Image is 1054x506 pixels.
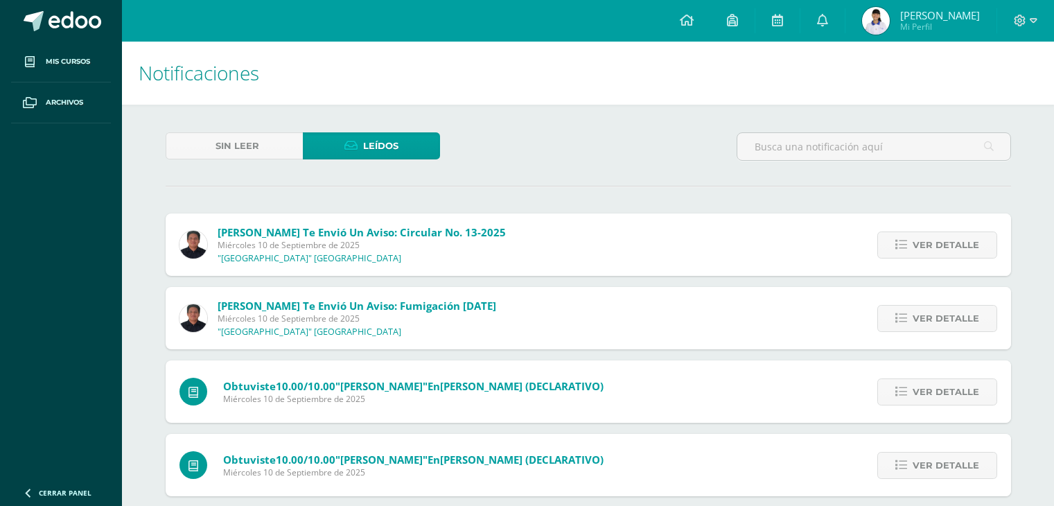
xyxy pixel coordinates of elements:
[46,56,90,67] span: Mis cursos
[139,60,259,86] span: Notificaciones
[223,379,604,393] span: Obtuviste en
[218,225,506,239] span: [PERSON_NAME] te envió un aviso: Circular No. 13-2025
[335,379,428,393] span: "[PERSON_NAME]"
[363,133,398,159] span: Leídos
[179,304,207,332] img: eff8bfa388aef6dbf44d967f8e9a2edc.png
[218,239,506,251] span: Miércoles 10 de Septiembre de 2025
[862,7,890,35] img: a870b3e5c06432351c4097df98eac26b.png
[737,133,1010,160] input: Busca una notificación aquí
[11,82,111,123] a: Archivos
[179,231,207,259] img: eff8bfa388aef6dbf44d967f8e9a2edc.png
[913,232,979,258] span: Ver detalle
[46,97,83,108] span: Archivos
[303,132,440,159] a: Leídos
[440,379,604,393] span: [PERSON_NAME] (DECLARATIVO)
[39,488,91,498] span: Cerrar panel
[335,453,428,466] span: "[PERSON_NAME]"
[276,453,335,466] span: 10.00/10.00
[900,8,980,22] span: [PERSON_NAME]
[216,133,259,159] span: Sin leer
[913,379,979,405] span: Ver detalle
[166,132,303,159] a: Sin leer
[913,453,979,478] span: Ver detalle
[223,393,604,405] span: Miércoles 10 de Septiembre de 2025
[218,253,401,264] p: "[GEOGRAPHIC_DATA]" [GEOGRAPHIC_DATA]
[218,326,401,338] p: "[GEOGRAPHIC_DATA]" [GEOGRAPHIC_DATA]
[11,42,111,82] a: Mis cursos
[223,453,604,466] span: Obtuviste en
[218,299,496,313] span: [PERSON_NAME] te envió un aviso: Fumigación [DATE]
[218,313,496,324] span: Miércoles 10 de Septiembre de 2025
[900,21,980,33] span: Mi Perfil
[440,453,604,466] span: [PERSON_NAME] (DECLARATIVO)
[276,379,335,393] span: 10.00/10.00
[223,466,604,478] span: Miércoles 10 de Septiembre de 2025
[913,306,979,331] span: Ver detalle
